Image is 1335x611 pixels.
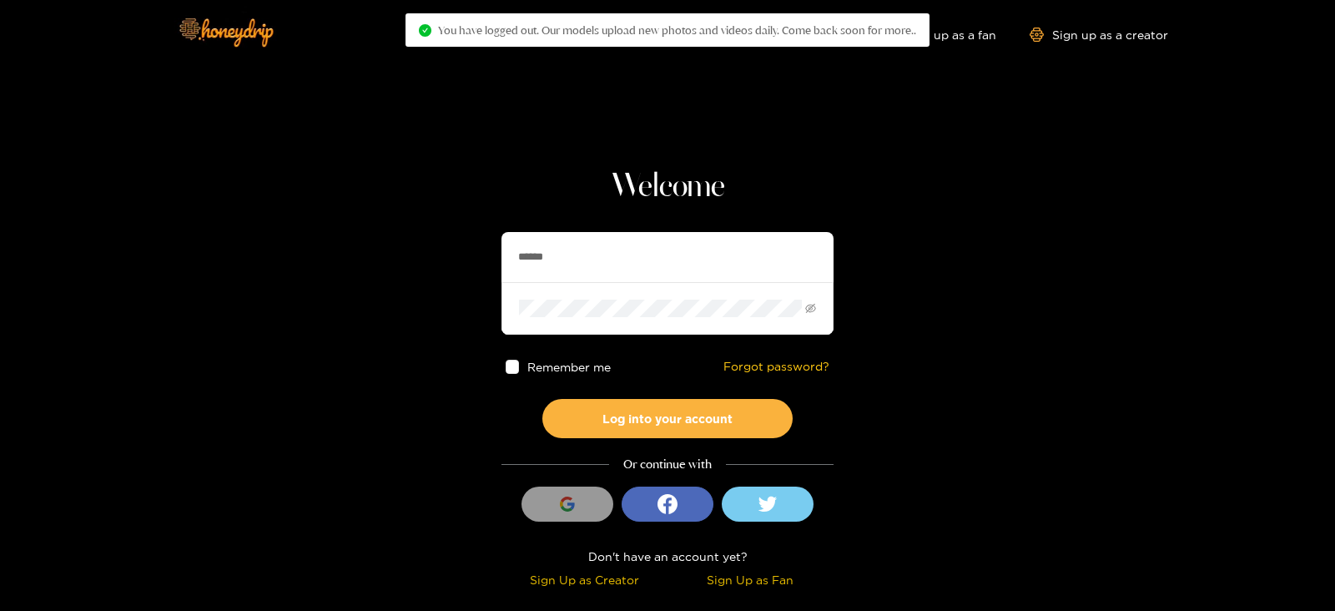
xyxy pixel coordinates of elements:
h1: Welcome [501,167,834,207]
div: Sign Up as Creator [506,570,663,589]
a: Sign up as a creator [1030,28,1168,42]
button: Log into your account [542,399,793,438]
span: You have logged out. Our models upload new photos and videos daily. Come back soon for more.. [438,23,916,37]
span: eye-invisible [805,303,816,314]
div: Don't have an account yet? [501,547,834,566]
a: Forgot password? [723,360,829,374]
div: Or continue with [501,455,834,474]
span: Remember me [528,361,612,373]
a: Sign up as a fan [882,28,996,42]
div: Sign Up as Fan [672,570,829,589]
span: check-circle [419,24,431,37]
